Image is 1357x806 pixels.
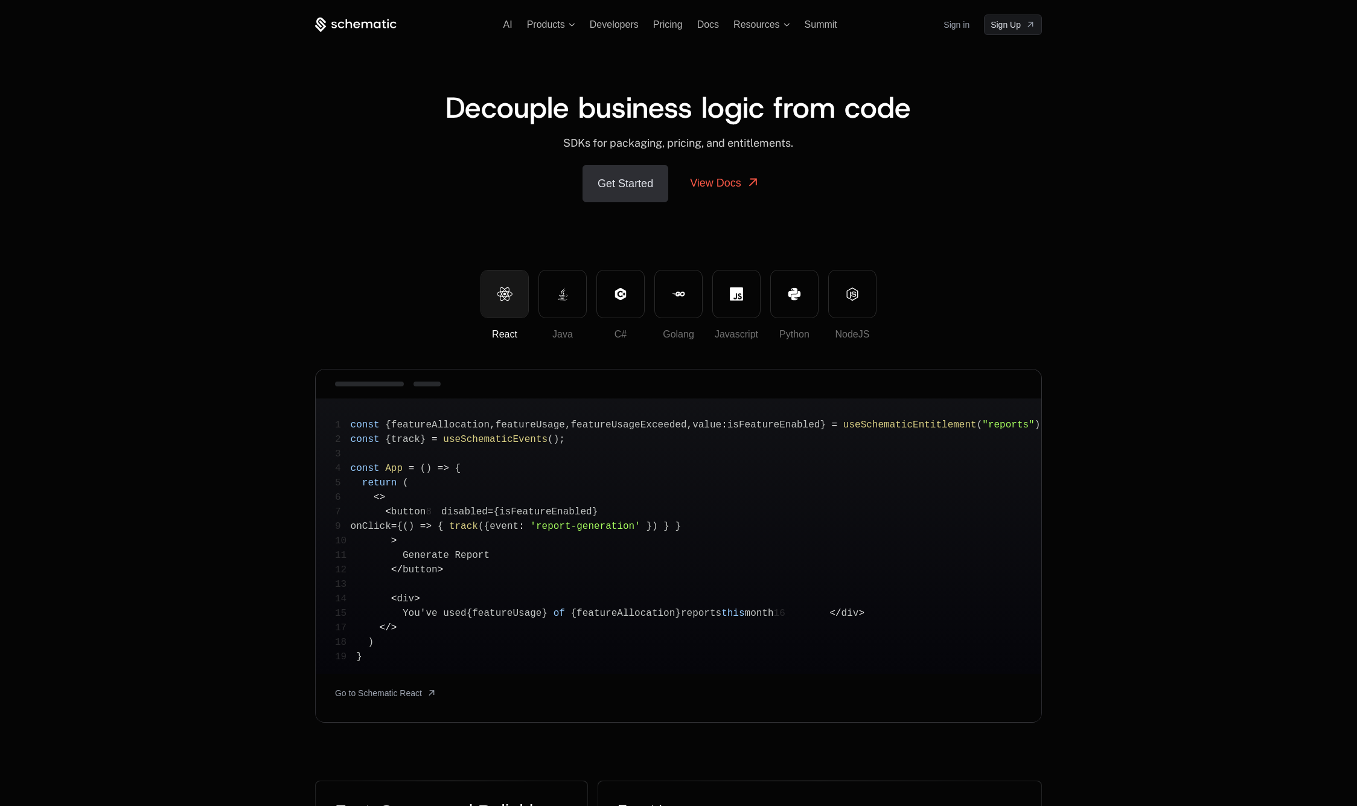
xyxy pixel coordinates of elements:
[335,476,351,490] span: 5
[832,420,838,430] span: =
[478,521,484,532] span: (
[496,420,565,430] span: featureUsage
[583,165,668,202] a: Get Started
[1035,420,1041,430] span: )
[554,434,560,445] span: )
[675,608,681,619] span: }
[675,165,774,201] a: View Docs
[841,608,859,619] span: div
[351,463,380,474] span: const
[571,420,687,430] span: featureUsageExceeded
[991,19,1021,31] span: Sign Up
[1040,420,1046,430] span: ;
[362,478,397,488] span: return
[414,593,420,604] span: >
[539,327,586,342] div: Java
[335,548,356,563] span: 11
[770,270,819,318] button: Python
[426,505,441,519] span: 8
[391,420,490,430] span: featureAllocation
[548,434,554,445] span: (
[590,19,639,30] a: Developers
[420,608,467,619] span: 've used
[944,15,969,34] a: Sign in
[472,608,541,619] span: featureUsage
[335,519,351,534] span: 9
[380,492,386,503] span: >
[445,88,911,127] span: Decouple business logic from code
[490,521,519,532] span: event
[481,270,529,318] button: React
[596,270,645,318] button: C#
[467,608,473,619] span: {
[646,521,652,532] span: }
[835,608,841,619] span: /
[391,521,397,532] span: =
[527,19,565,30] span: Products
[499,507,592,517] span: isFeatureEnabled
[829,327,876,342] div: NodeJS
[697,19,719,30] a: Docs
[351,521,391,532] span: onClick
[829,608,835,619] span: <
[655,327,702,342] div: Golang
[727,420,820,430] span: isFeatureEnabled
[391,593,397,604] span: <
[351,420,380,430] span: const
[982,420,1034,430] span: "reports"
[652,521,658,532] span: )
[653,19,683,30] a: Pricing
[335,621,356,635] span: 17
[409,463,415,474] span: =
[541,608,548,619] span: }
[438,463,449,474] span: =>
[565,420,571,430] span: ,
[721,420,727,430] span: :
[397,565,403,575] span: /
[409,521,415,532] span: )
[391,507,426,517] span: button
[449,521,478,532] span: track
[692,420,721,430] span: value
[335,650,356,664] span: 19
[519,521,525,532] span: :
[374,492,380,503] span: <
[713,327,760,342] div: Javascript
[403,565,438,575] span: button
[654,270,703,318] button: Golang
[335,461,351,476] span: 4
[712,270,761,318] button: Javascript
[335,490,351,505] span: 6
[368,637,374,648] span: )
[335,606,356,621] span: 15
[420,521,432,532] span: =>
[493,507,499,517] span: {
[687,420,693,430] span: ,
[530,521,640,532] span: 'report-generation'
[385,434,391,445] span: {
[675,521,681,532] span: }
[733,19,779,30] span: Resources
[385,507,391,517] span: <
[335,683,436,703] a: [object Object]
[391,536,397,546] span: >
[481,327,528,342] div: React
[441,507,488,517] span: disabled
[335,592,356,606] span: 14
[538,270,587,318] button: Java
[576,608,675,619] span: featureAllocation
[335,577,356,592] span: 13
[385,622,391,633] span: /
[503,19,512,30] a: AI
[559,434,565,445] span: ;
[426,463,432,474] span: )
[335,418,351,432] span: 1
[490,420,496,430] span: ,
[681,608,721,619] span: reports
[351,434,380,445] span: const
[443,434,548,445] span: useSchematicEvents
